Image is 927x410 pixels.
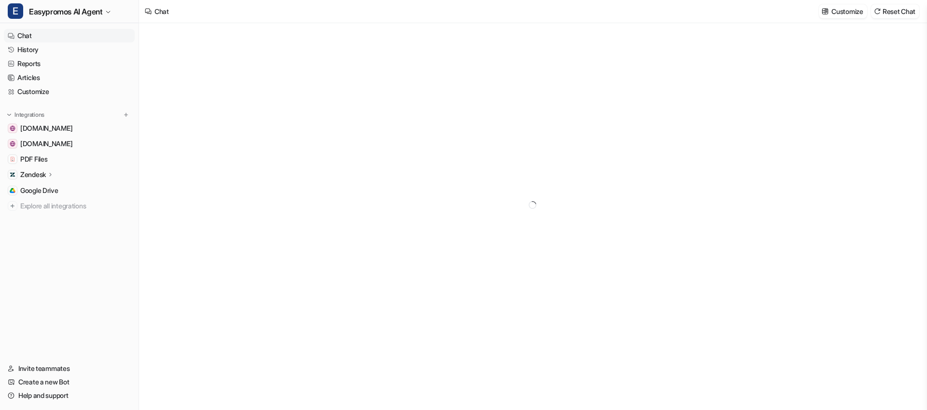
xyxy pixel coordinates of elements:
[4,110,47,120] button: Integrations
[831,6,863,16] p: Customize
[20,186,58,195] span: Google Drive
[10,156,15,162] img: PDF Files
[20,170,46,179] p: Zendesk
[10,141,15,147] img: easypromos-apiref.redoc.ly
[871,4,919,18] button: Reset Chat
[4,122,135,135] a: www.easypromosapp.com[DOMAIN_NAME]
[4,57,135,70] a: Reports
[10,125,15,131] img: www.easypromosapp.com
[20,154,47,164] span: PDF Files
[819,4,867,18] button: Customize
[20,139,72,149] span: [DOMAIN_NAME]
[20,198,131,214] span: Explore all integrations
[4,85,135,98] a: Customize
[4,43,135,56] a: History
[4,389,135,402] a: Help and support
[14,111,44,119] p: Integrations
[10,188,15,193] img: Google Drive
[8,3,23,19] span: E
[4,71,135,84] a: Articles
[10,172,15,178] img: Zendesk
[4,184,135,197] a: Google DriveGoogle Drive
[29,5,102,18] span: Easypromos AI Agent
[4,137,135,150] a: easypromos-apiref.redoc.ly[DOMAIN_NAME]
[822,8,829,15] img: customize
[8,201,17,211] img: explore all integrations
[20,123,72,133] span: [DOMAIN_NAME]
[4,375,135,389] a: Create a new Bot
[154,6,169,16] div: Chat
[123,111,129,118] img: menu_add.svg
[4,29,135,42] a: Chat
[874,8,881,15] img: reset
[4,362,135,375] a: Invite teammates
[4,152,135,166] a: PDF FilesPDF Files
[4,199,135,213] a: Explore all integrations
[6,111,13,118] img: expand menu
